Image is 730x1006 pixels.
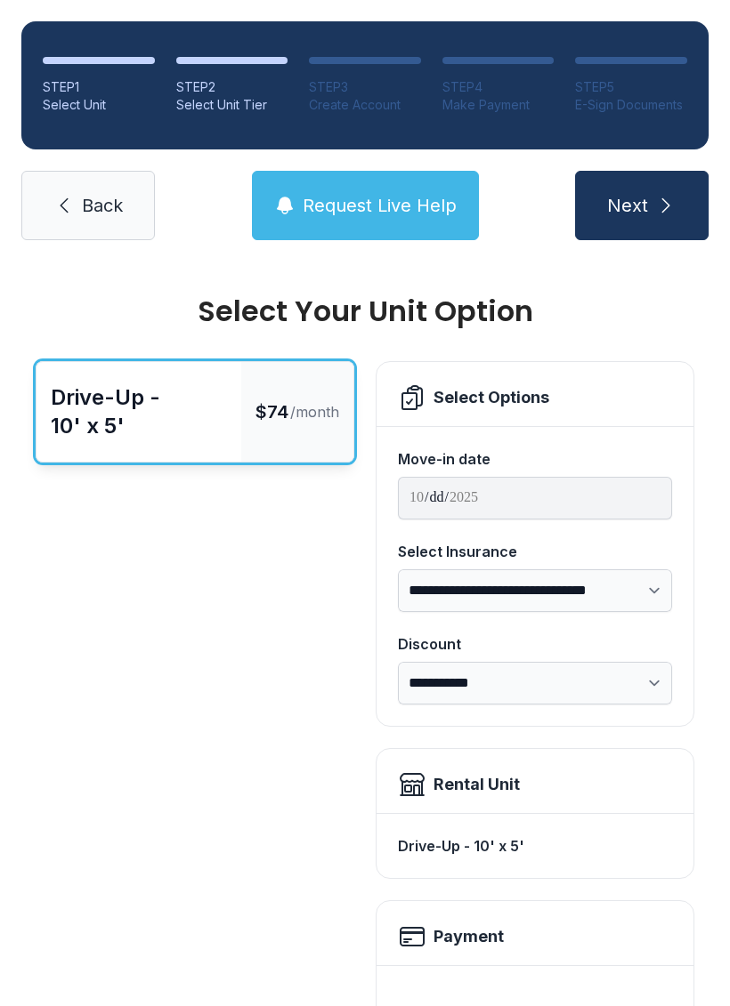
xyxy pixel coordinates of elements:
[51,383,227,440] div: Drive-Up - 10' x 5'
[36,297,694,326] div: Select Your Unit Option
[255,399,288,424] span: $74
[309,96,421,114] div: Create Account
[398,633,672,655] div: Discount
[176,96,288,114] div: Select Unit Tier
[398,477,672,519] input: Move-in date
[290,401,339,423] span: /month
[398,541,672,562] div: Select Insurance
[398,828,672,864] div: Drive-Up - 10' x 5'
[442,96,555,114] div: Make Payment
[434,772,520,797] div: Rental Unit
[398,569,672,612] select: Select Insurance
[309,78,421,96] div: STEP 3
[303,193,457,218] span: Request Live Help
[398,448,672,470] div: Move-in date
[43,78,155,96] div: STEP 1
[575,78,687,96] div: STEP 5
[398,662,672,704] select: Discount
[607,193,648,218] span: Next
[442,78,555,96] div: STEP 4
[82,193,123,218] span: Back
[43,96,155,114] div: Select Unit
[575,96,687,114] div: E-Sign Documents
[434,924,504,949] h2: Payment
[176,78,288,96] div: STEP 2
[434,385,549,410] div: Select Options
